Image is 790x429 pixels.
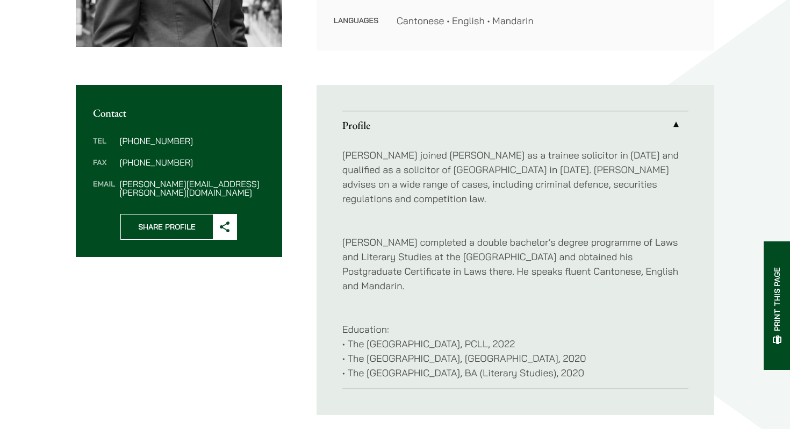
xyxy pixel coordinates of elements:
[93,137,115,158] dt: Tel
[342,220,688,293] p: [PERSON_NAME] completed a double bachelor’s degree programme of Laws and Literary Studies at the ...
[93,180,115,197] dt: Email
[342,148,688,206] p: [PERSON_NAME] joined [PERSON_NAME] as a trainee solicitor in [DATE] and qualified as a solicitor ...
[93,106,265,119] h2: Contact
[342,139,688,389] div: Profile
[342,308,688,380] p: Education: • The [GEOGRAPHIC_DATA], PCLL, 2022 • The [GEOGRAPHIC_DATA], [GEOGRAPHIC_DATA], 2020 •...
[121,215,213,239] span: Share Profile
[397,13,697,28] dd: Cantonese • English • Mandarin
[119,180,264,197] dd: [PERSON_NAME][EMAIL_ADDRESS][PERSON_NAME][DOMAIN_NAME]
[120,214,237,240] button: Share Profile
[93,158,115,180] dt: Fax
[119,137,264,145] dd: [PHONE_NUMBER]
[342,111,688,139] a: Profile
[334,13,379,28] dt: Languages
[119,158,264,167] dd: [PHONE_NUMBER]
